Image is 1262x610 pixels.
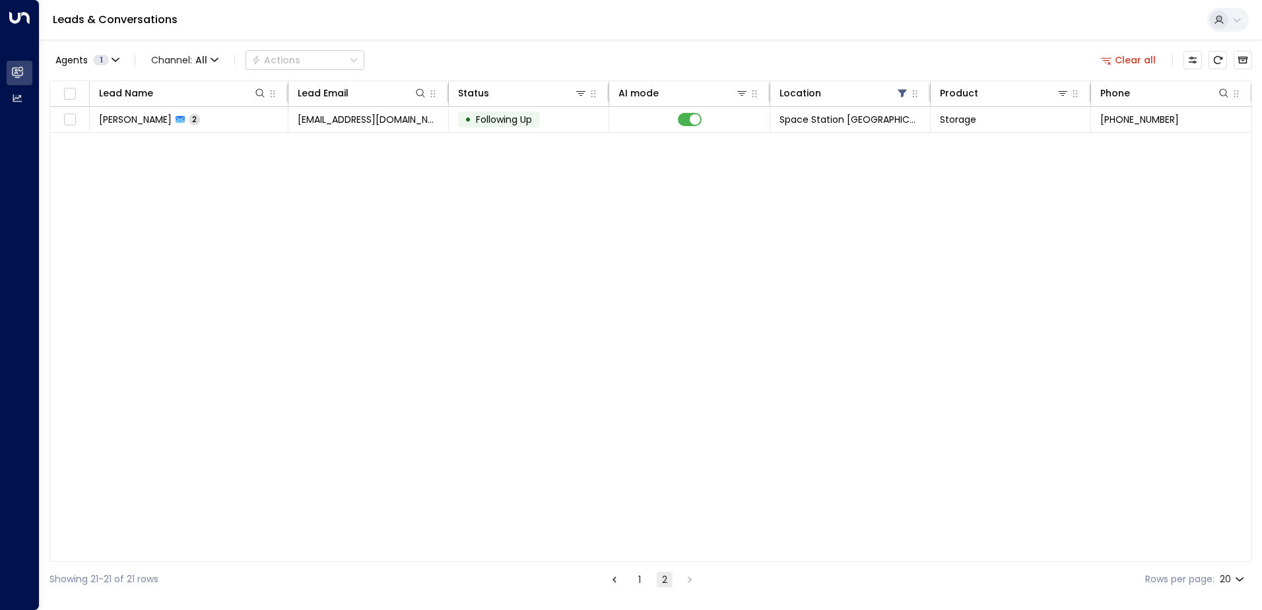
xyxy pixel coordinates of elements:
[780,113,921,126] span: Space Station Solihull
[780,85,821,101] div: Location
[940,85,1069,101] div: Product
[465,108,471,131] div: •
[657,572,673,588] button: page 2
[1100,113,1179,126] span: +447958011649
[246,50,364,70] button: Actions
[146,51,224,69] button: Channel:All
[476,113,532,126] span: Following Up
[93,55,109,65] span: 1
[458,85,489,101] div: Status
[1209,51,1227,69] span: Refresh
[99,85,267,101] div: Lead Name
[298,113,439,126] span: tnbg0151@gmail.com
[298,85,427,101] div: Lead Email
[50,51,124,69] button: Agents1
[53,12,178,27] a: Leads & Conversations
[1100,85,1230,101] div: Phone
[146,51,224,69] span: Channel:
[50,572,158,586] div: Showing 21-21 of 21 rows
[1145,572,1214,586] label: Rows per page:
[251,54,300,66] div: Actions
[195,55,207,65] span: All
[298,85,349,101] div: Lead Email
[246,50,364,70] div: Button group with a nested menu
[61,86,78,102] span: Toggle select all
[940,85,978,101] div: Product
[940,113,976,126] span: Storage
[606,571,698,588] nav: pagination navigation
[61,112,78,128] span: Toggle select row
[1100,85,1130,101] div: Phone
[55,55,88,65] span: Agents
[458,85,587,101] div: Status
[1220,570,1247,589] div: 20
[607,572,622,588] button: Go to previous page
[99,85,153,101] div: Lead Name
[189,114,200,125] span: 2
[1096,51,1162,69] button: Clear all
[1234,51,1252,69] button: Archived Leads
[99,113,172,126] span: Tracey Norwood
[780,85,909,101] div: Location
[618,85,659,101] div: AI mode
[1183,51,1202,69] button: Customize
[618,85,748,101] div: AI mode
[632,572,648,588] button: Go to page 1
